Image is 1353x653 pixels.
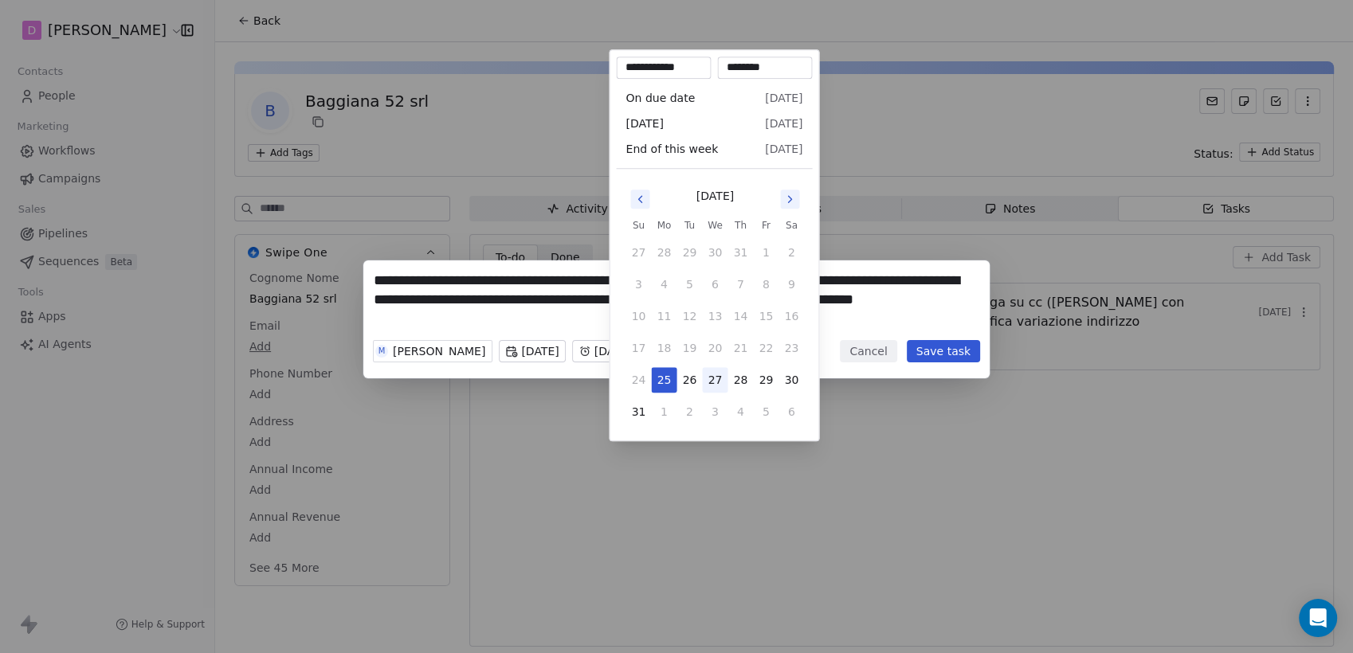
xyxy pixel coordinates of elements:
[676,399,702,424] button: 2
[778,335,804,361] button: 23
[629,188,651,210] button: Go to previous month
[626,399,651,424] button: 31
[778,367,804,393] button: 30
[702,335,727,361] button: 20
[626,115,663,131] span: [DATE]
[626,335,651,361] button: 17
[696,188,734,205] div: [DATE]
[702,272,727,297] button: 6
[778,240,804,265] button: 2
[753,217,778,233] th: Friday
[702,303,727,329] button: 13
[626,217,651,233] th: Sunday
[651,217,676,233] th: Monday
[651,335,676,361] button: 18
[651,240,676,265] button: 28
[651,303,676,329] button: 11
[702,399,727,424] button: 3
[676,367,702,393] button: 26
[676,217,702,233] th: Tuesday
[727,367,753,393] button: 28
[626,90,695,106] span: On due date
[753,399,778,424] button: 5
[765,141,802,157] span: [DATE]
[651,272,676,297] button: 4
[778,303,804,329] button: 16
[727,303,753,329] button: 14
[753,303,778,329] button: 15
[626,367,651,393] button: 24
[778,399,804,424] button: 6
[778,217,804,233] th: Saturday
[626,141,718,157] span: End of this week
[626,272,651,297] button: 3
[753,240,778,265] button: 1
[727,335,753,361] button: 21
[765,115,802,131] span: [DATE]
[676,335,702,361] button: 19
[702,240,727,265] button: 30
[753,367,778,393] button: 29
[702,367,727,393] button: 27
[676,303,702,329] button: 12
[702,217,727,233] th: Wednesday
[727,217,753,233] th: Thursday
[676,272,702,297] button: 5
[651,367,676,393] button: 25
[727,399,753,424] button: 4
[727,272,753,297] button: 7
[626,303,651,329] button: 10
[753,335,778,361] button: 22
[676,240,702,265] button: 29
[651,399,676,424] button: 1
[727,240,753,265] button: 31
[778,188,801,210] button: Go to next month
[778,272,804,297] button: 9
[753,272,778,297] button: 8
[626,240,651,265] button: 27
[765,90,802,106] span: [DATE]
